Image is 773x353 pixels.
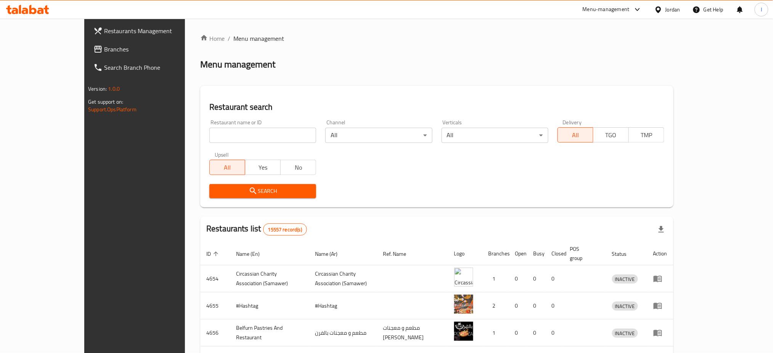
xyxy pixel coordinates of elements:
span: 15557 record(s) [264,226,307,233]
span: No [284,162,313,173]
th: Closed [546,242,564,265]
td: 1 [482,265,509,292]
span: Name (Ar) [315,249,347,258]
span: Search Branch Phone [104,63,207,72]
td: 4654 [200,265,230,292]
span: Branches [104,45,207,54]
img: ​Circassian ​Charity ​Association​ (Samawer) [454,268,473,287]
button: No [280,160,316,175]
th: Branches [482,242,509,265]
div: Menu-management [583,5,630,14]
td: ​Circassian ​Charity ​Association​ (Samawer) [309,265,377,292]
span: All [561,130,590,141]
div: Menu [653,301,667,310]
span: Search [215,186,310,196]
div: Total records count [263,223,307,236]
div: Menu [653,274,667,283]
button: TMP [628,127,664,143]
td: مطعم و معجنات بالفرن [309,319,377,347]
button: Search [209,184,316,198]
button: TGO [593,127,629,143]
td: 0 [546,292,564,319]
td: 0 [527,292,546,319]
span: Name (En) [236,249,270,258]
img: Belfurn Pastries And Restaurant [454,322,473,341]
span: INACTIVE [612,275,638,284]
button: All [209,160,245,175]
span: INACTIVE [612,302,638,311]
th: Action [647,242,673,265]
span: POS group [570,244,597,263]
div: Jordan [665,5,680,14]
img: #Hashtag [454,295,473,314]
span: Get support on: [88,97,123,107]
span: Ref. Name [383,249,416,258]
span: ID [206,249,221,258]
td: 4656 [200,319,230,347]
td: #Hashtag [309,292,377,319]
button: All [558,127,593,143]
td: 0 [527,319,546,347]
div: Export file [652,220,670,239]
td: 2 [482,292,509,319]
a: Branches [87,40,214,58]
td: 0 [509,265,527,292]
td: مطعم و معجنات [PERSON_NAME] [377,319,448,347]
a: Restaurants Management [87,22,214,40]
th: Logo [448,242,482,265]
td: 1 [482,319,509,347]
td: ​Circassian ​Charity ​Association​ (Samawer) [230,265,309,292]
td: 0 [546,265,564,292]
span: TMP [632,130,661,141]
span: Menu management [233,34,284,43]
span: All [213,162,242,173]
a: Support.OpsPlatform [88,104,137,114]
nav: breadcrumb [200,34,673,43]
div: All [325,128,432,143]
h2: Restaurants list [206,223,307,236]
span: 1.0.0 [108,84,120,94]
span: TGO [596,130,626,141]
td: #Hashtag [230,292,309,319]
div: All [442,128,548,143]
th: Open [509,242,527,265]
td: 0 [527,265,546,292]
span: I [761,5,762,14]
h2: Restaurant search [209,101,664,113]
li: / [228,34,230,43]
td: 0 [509,319,527,347]
th: Busy [527,242,546,265]
span: Yes [248,162,278,173]
div: Menu [653,328,667,337]
a: Search Branch Phone [87,58,214,77]
label: Upsell [215,152,229,157]
label: Delivery [563,120,582,125]
div: INACTIVE [612,302,638,311]
td: 0 [546,319,564,347]
span: Version: [88,84,107,94]
td: Belfurn Pastries And Restaurant [230,319,309,347]
h2: Menu management [200,58,275,71]
div: INACTIVE [612,274,638,284]
button: Yes [245,160,281,175]
span: Status [612,249,637,258]
td: 4655 [200,292,230,319]
span: INACTIVE [612,329,638,338]
input: Search for restaurant name or ID.. [209,128,316,143]
span: Restaurants Management [104,26,207,35]
td: 0 [509,292,527,319]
